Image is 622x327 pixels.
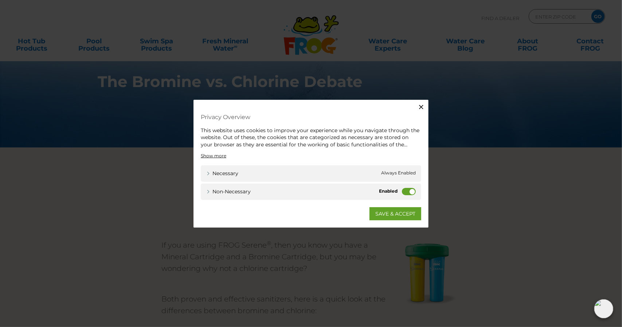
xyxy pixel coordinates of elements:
[201,110,421,123] h4: Privacy Overview
[201,153,226,159] a: Show more
[381,170,416,177] span: Always Enabled
[369,207,421,220] a: SAVE & ACCEPT
[594,299,613,318] img: openIcon
[201,127,421,148] div: This website uses cookies to improve your experience while you navigate through the website. Out ...
[206,188,251,196] a: Non-necessary
[206,170,238,177] a: Necessary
